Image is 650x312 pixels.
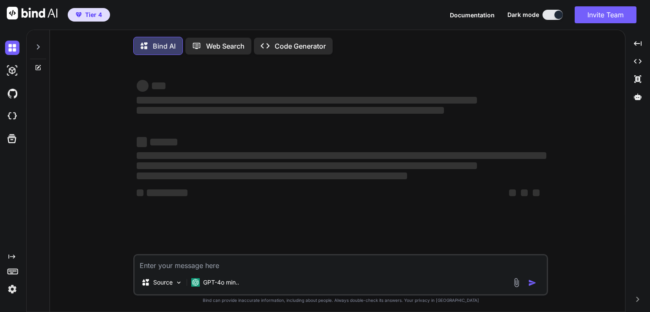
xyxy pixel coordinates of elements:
img: githubDark [5,86,19,101]
span: ‌ [152,82,165,89]
img: attachment [512,278,521,287]
span: ‌ [521,189,528,196]
p: Source [153,278,173,287]
p: Bind can provide inaccurate information, including about people. Always double-check its answers.... [133,297,548,304]
img: Bind AI [7,7,58,19]
span: ‌ [533,189,540,196]
span: Tier 4 [85,11,102,19]
span: ‌ [137,97,476,104]
img: settings [5,282,19,296]
span: ‌ [150,139,177,145]
span: ‌ [137,80,149,92]
img: cloudideIcon [5,109,19,123]
p: Bind AI [153,41,176,51]
img: GPT-4o mini [191,278,200,287]
img: darkAi-studio [5,63,19,78]
img: darkChat [5,41,19,55]
button: Invite Team [575,6,636,23]
img: Pick Models [175,279,182,286]
img: icon [528,279,537,287]
span: Dark mode [507,11,539,19]
span: ‌ [137,137,147,147]
span: ‌ [137,172,407,179]
p: Code Generator [275,41,326,51]
p: Web Search [206,41,245,51]
span: ‌ [137,162,476,169]
span: ‌ [147,189,187,196]
span: ‌ [137,107,444,114]
img: premium [76,12,82,17]
span: ‌ [137,189,143,196]
button: Documentation [450,11,495,19]
p: GPT-4o min.. [203,278,239,287]
span: ‌ [137,152,546,159]
span: ‌ [509,189,516,196]
button: premiumTier 4 [68,8,110,22]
